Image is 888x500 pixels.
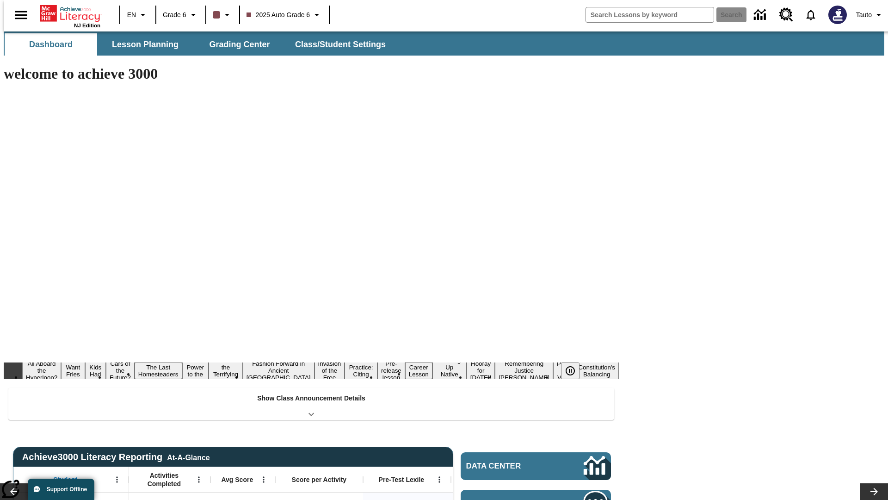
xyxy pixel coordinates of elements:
button: Grading Center [193,33,286,56]
img: Avatar [828,6,847,24]
button: Profile/Settings [852,6,888,23]
button: Lesson carousel, Next [860,483,888,500]
button: Slide 7 Attack of the Terrifying Tomatoes [209,356,243,386]
button: Slide 9 The Invasion of the Free CD [314,352,345,389]
span: 2025 Auto Grade 6 [247,10,310,20]
div: At-A-Glance [167,452,210,462]
button: Slide 4 Cars of the Future? [106,359,135,382]
a: Data Center [748,2,774,28]
a: Notifications [799,3,823,27]
button: Slide 10 Mixed Practice: Citing Evidence [345,356,377,386]
button: Slide 2 Do You Want Fries With That? [61,349,85,393]
div: SubNavbar [4,31,884,56]
a: Resource Center, Will open in new tab [774,2,799,27]
span: Student [53,475,77,484]
button: Open side menu [7,1,35,29]
span: Grade 6 [163,10,186,20]
button: Slide 11 Pre-release lesson [377,359,405,382]
div: Home [40,3,100,28]
h1: welcome to achieve 3000 [4,65,619,82]
span: Pre-Test Lexile [379,475,425,484]
button: Class: 2025 Auto Grade 6, Select your class [243,6,327,23]
div: Pause [561,362,589,379]
button: Slide 15 Remembering Justice O'Connor [495,359,553,382]
button: Class/Student Settings [288,33,393,56]
button: Slide 12 Career Lesson [405,362,432,379]
button: Slide 13 Cooking Up Native Traditions [432,356,467,386]
span: Data Center [466,462,553,471]
button: Slide 5 The Last Homesteaders [135,362,182,379]
button: Slide 17 The Constitution's Balancing Act [574,356,619,386]
a: Home [40,4,100,23]
a: Data Center [461,452,611,480]
button: Slide 1 All Aboard the Hyperloop? [22,359,61,382]
p: Show Class Announcement Details [257,394,365,403]
button: Slide 6 Solar Power to the People [182,356,209,386]
input: search field [586,7,714,22]
button: Open Menu [432,473,446,487]
button: Grade: Grade 6, Select a grade [159,6,203,23]
span: Activities Completed [134,471,195,488]
span: Support Offline [47,486,87,493]
button: Lesson Planning [99,33,191,56]
button: Slide 16 Point of View [553,359,574,382]
button: Slide 3 Dirty Jobs Kids Had To Do [85,349,106,393]
div: SubNavbar [4,33,394,56]
span: Tauto [856,10,872,20]
button: Open Menu [110,473,124,487]
button: Select a new avatar [823,3,852,27]
button: Class color is dark brown. Change class color [209,6,236,23]
span: NJ Edition [74,23,100,28]
button: Language: EN, Select a language [123,6,153,23]
button: Support Offline [28,479,94,500]
span: Avg Score [221,475,253,484]
button: Pause [561,362,580,379]
div: Show Class Announcement Details [8,388,614,420]
button: Open Menu [257,473,271,487]
button: Open Menu [192,473,206,487]
button: Slide 14 Hooray for Constitution Day! [467,359,495,382]
span: EN [127,10,136,20]
span: Score per Activity [292,475,347,484]
button: Slide 8 Fashion Forward in Ancient Rome [243,359,314,382]
button: Dashboard [5,33,97,56]
span: Achieve3000 Literacy Reporting [22,452,210,462]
